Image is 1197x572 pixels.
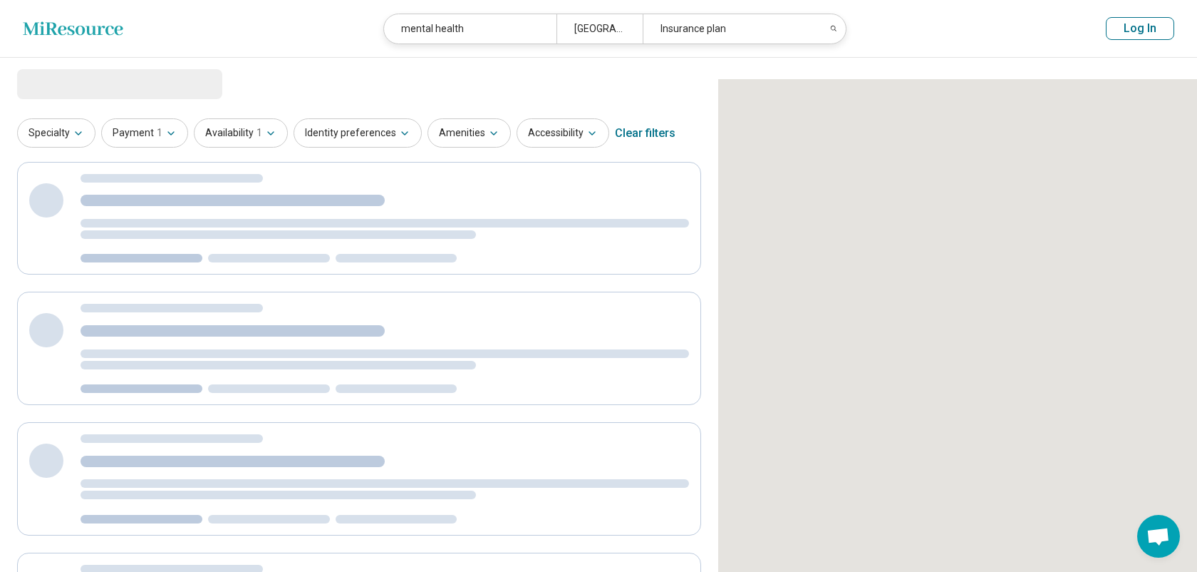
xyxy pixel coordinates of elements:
[1106,17,1174,40] button: Log In
[1137,515,1180,558] div: Open chat
[384,14,556,44] div: mental health
[101,118,188,148] button: Payment1
[615,116,675,150] div: Clear filters
[157,126,162,141] span: 1
[427,118,511,148] button: Amenities
[517,118,609,148] button: Accessibility
[256,126,262,141] span: 1
[17,69,137,98] span: Loading...
[294,118,422,148] button: Identity preferences
[556,14,643,44] div: [GEOGRAPHIC_DATA], [GEOGRAPHIC_DATA]
[17,118,95,148] button: Specialty
[194,118,288,148] button: Availability1
[643,14,815,44] div: Insurance plan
